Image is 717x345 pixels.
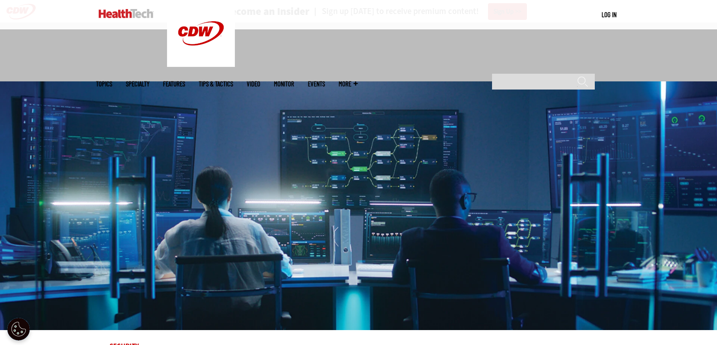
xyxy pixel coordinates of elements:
[163,80,185,87] a: Features
[308,80,325,87] a: Events
[274,80,294,87] a: MonITor
[99,9,153,18] img: Home
[96,80,112,87] span: Topics
[7,318,30,340] div: Cookie Settings
[7,318,30,340] button: Open Preferences
[126,80,149,87] span: Specialty
[167,60,235,69] a: CDW
[339,80,358,87] span: More
[602,10,617,19] div: User menu
[199,80,233,87] a: Tips & Tactics
[602,10,617,19] a: Log in
[247,80,260,87] a: Video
